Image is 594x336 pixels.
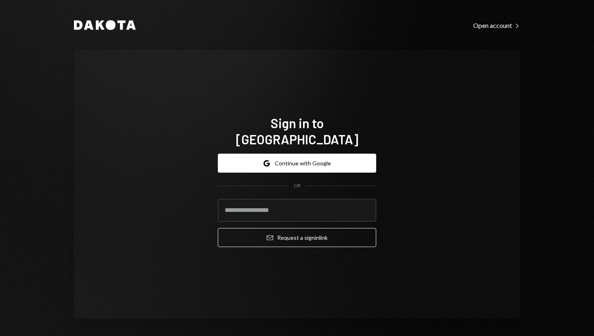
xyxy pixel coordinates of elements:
[473,21,520,30] a: Open account
[218,115,376,147] h1: Sign in to [GEOGRAPHIC_DATA]
[218,228,376,247] button: Request a signinlink
[218,154,376,173] button: Continue with Google
[294,182,301,189] div: OR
